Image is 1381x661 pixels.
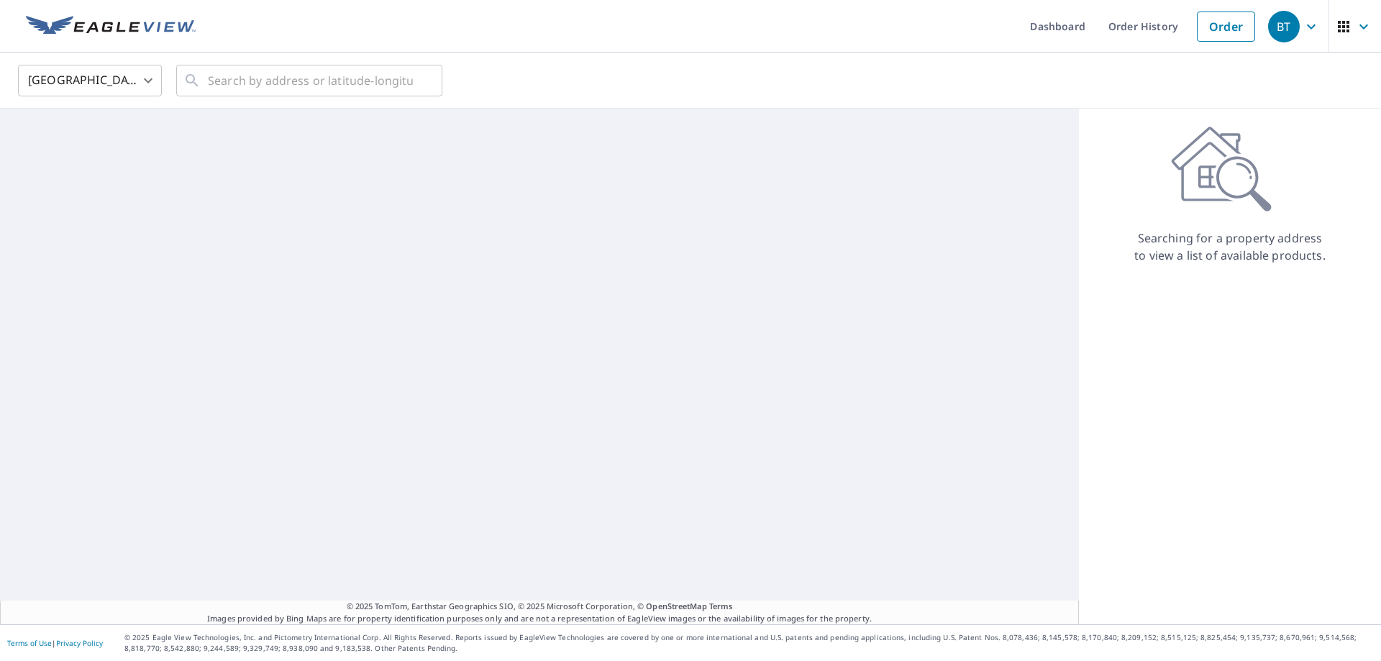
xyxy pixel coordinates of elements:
p: © 2025 Eagle View Technologies, Inc. and Pictometry International Corp. All Rights Reserved. Repo... [124,632,1374,654]
div: [GEOGRAPHIC_DATA] [18,60,162,101]
a: Privacy Policy [56,638,103,648]
a: Terms of Use [7,638,52,648]
p: Searching for a property address to view a list of available products. [1134,229,1326,264]
span: © 2025 TomTom, Earthstar Geographics SIO, © 2025 Microsoft Corporation, © [347,601,733,613]
a: Order [1197,12,1255,42]
a: OpenStreetMap [646,601,706,611]
p: | [7,639,103,647]
a: Terms [709,601,733,611]
img: EV Logo [26,16,196,37]
div: BT [1268,11,1300,42]
input: Search by address or latitude-longitude [208,60,413,101]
